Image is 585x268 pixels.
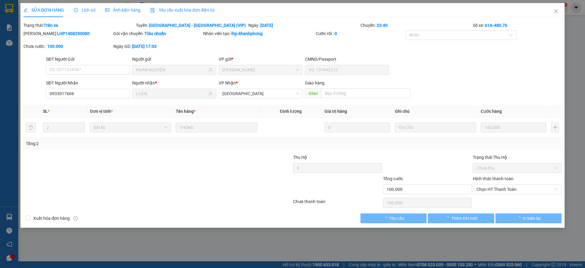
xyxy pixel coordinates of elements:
[516,216,523,220] span: loading
[23,43,112,50] div: Chưa cước :
[316,30,404,37] div: Cước rồi :
[305,88,321,98] span: Giao
[176,123,257,132] input: VD: Bàn, Ghế
[74,8,78,12] span: clock-circle
[132,44,157,49] b: [DATE] 17:03
[43,109,48,114] span: SL
[292,198,382,209] div: Chưa thanh toán
[472,22,562,29] div: Số xe:
[8,8,38,38] img: logo.jpg
[477,163,558,173] span: Chưa thu
[219,56,303,63] div: VP gửi
[46,80,130,86] div: SĐT Người Nhận
[90,109,113,114] span: Đơn vị tính
[94,123,167,132] span: Bất kỳ
[23,22,135,29] div: Trạng thái:
[377,23,388,28] b: 23:40
[360,213,427,223] button: Yêu cầu
[105,8,140,13] span: Ảnh kiện hàng
[554,9,558,14] span: close
[26,140,226,147] div: Tổng: 2
[222,65,299,74] span: Lê Hồng Phong
[150,8,155,13] img: icon
[31,215,72,222] span: Xuất hóa đơn hàng
[335,31,337,36] b: 0
[219,80,236,85] span: VP Nhận
[57,31,90,36] b: LHP1408250080
[176,109,196,114] span: Tên hàng
[293,155,307,160] span: Thu Hộ
[46,56,130,63] div: SĐT Người Gửi
[392,105,478,117] th: Ghi chú
[66,8,81,22] img: logo.jpg
[280,109,302,114] span: Định lượng
[132,56,216,63] div: Người gửi
[383,216,389,220] span: loading
[135,22,248,29] div: Tuyến:
[23,8,64,13] span: SỬA ĐƠN HÀNG
[144,31,166,36] b: Tiêu chuẩn
[132,80,216,86] div: Người nhận
[8,39,34,68] b: [PERSON_NAME]
[47,44,63,49] b: 100.000
[23,30,112,37] div: [PERSON_NAME]:
[451,215,477,222] span: Thêm ĐH mới
[51,23,84,28] b: [DOMAIN_NAME]
[23,8,28,12] span: edit
[150,8,214,13] span: Yêu cầu xuất hóa đơn điện tử
[39,9,58,48] b: BIÊN NHẬN GỬI HÀNG
[222,89,299,98] span: Nha Trang
[324,109,347,114] span: Giá trị hàng
[73,216,78,220] span: info-circle
[208,91,213,96] span: user
[428,213,494,223] button: Thêm ĐH mới
[51,29,84,37] li: (c) 2017
[481,109,502,114] span: Cước hàng
[208,68,213,72] span: user
[105,8,109,12] span: picture
[473,176,513,181] label: Hình thức thanh toán
[473,154,562,161] div: Trạng thái Thu Hộ
[481,123,546,132] input: 0
[248,22,360,29] div: Ngày:
[260,23,273,28] b: [DATE]
[395,123,476,132] input: Ghi Chú
[113,30,202,37] div: Gói vận chuyển:
[523,215,541,222] span: In biên lai
[149,23,246,28] b: [GEOGRAPHIC_DATA] - [GEOGRAPHIC_DATA] (VIP)
[136,90,207,97] input: Tên người nhận
[321,88,410,98] input: Dọc đường
[203,30,314,37] div: Nhân viên tạo:
[383,176,403,181] span: Tổng cước
[305,65,389,75] input: VD: 191943210
[44,23,58,28] b: Trên xe
[324,123,390,132] input: 0
[548,3,565,20] button: Close
[477,185,558,194] span: Chọn HT Thanh Toán
[389,215,404,222] span: Yêu cầu
[360,22,472,29] div: Chuyến:
[231,31,263,36] b: lhp.khanhphong
[74,8,95,13] span: Lịch sử
[485,23,507,28] b: 61A-480.76
[136,66,207,73] input: Tên người gửi
[26,123,36,132] button: delete
[445,216,451,220] span: loading
[305,80,324,85] span: Giao hàng
[495,213,562,223] button: In biên lai
[305,56,389,63] div: CMND/Passport
[551,123,559,132] button: plus
[113,43,202,50] div: Ngày GD:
